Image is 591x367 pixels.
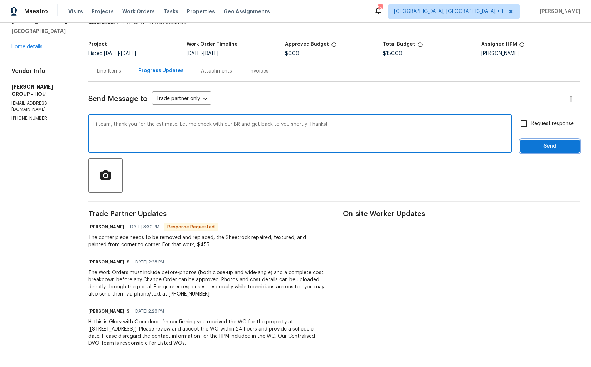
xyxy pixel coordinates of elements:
[285,51,299,56] span: $0.00
[394,8,503,15] span: [GEOGRAPHIC_DATA], [GEOGRAPHIC_DATA] + 1
[187,51,218,56] span: -
[11,44,43,49] a: Home details
[285,42,329,47] h5: Approved Budget
[331,42,337,51] span: The total cost of line items that have been approved by both Opendoor and the Trade Partner. This...
[138,67,184,74] div: Progress Updates
[88,234,325,248] div: The corner piece needs to be removed and replaced, the Sheetrock repaired, textured, and painted ...
[88,318,325,347] div: Hi this is Glory with Opendoor. I’m confirming you received the WO for the property at ([STREET_A...
[203,51,218,56] span: [DATE]
[378,4,383,11] div: 15
[164,223,217,230] span: Response Requested
[68,8,83,15] span: Visits
[88,258,129,266] h6: [PERSON_NAME]. S
[417,42,423,51] span: The total cost of line items that have been proposed by Opendoor. This sum includes line items th...
[122,8,155,15] span: Work Orders
[88,20,115,25] b: Reference:
[223,8,270,15] span: Geo Assignments
[88,51,136,56] span: Listed
[93,122,507,147] textarea: Hi team, thank you for the estimate. Let me check with our BR and get back to you shortly. Thanks!
[152,93,211,105] div: Trade partner only
[88,269,325,298] div: The Work Orders must include before-photos (both close-up and wide-angle) and a complete cost bre...
[134,308,164,315] span: [DATE] 2:28 PM
[88,42,107,47] h5: Project
[343,210,580,218] span: On-site Worker Updates
[163,9,178,14] span: Tasks
[11,28,71,35] h5: [GEOGRAPHIC_DATA]
[11,83,71,98] h5: [PERSON_NAME] GROUP - HOU
[11,68,71,75] h4: Vendor Info
[520,140,580,153] button: Send
[88,210,325,218] span: Trade Partner Updates
[121,51,136,56] span: [DATE]
[88,308,129,315] h6: [PERSON_NAME]. S
[97,68,121,75] div: Line Items
[481,42,517,47] h5: Assigned HPM
[11,100,71,113] p: [EMAIL_ADDRESS][DOMAIN_NAME]
[24,8,48,15] span: Maestro
[92,8,114,15] span: Projects
[531,120,574,128] span: Request response
[201,68,232,75] div: Attachments
[481,51,580,56] div: [PERSON_NAME]
[187,51,202,56] span: [DATE]
[129,223,159,230] span: [DATE] 3:30 PM
[88,95,148,103] span: Send Message to
[526,142,574,151] span: Send
[88,223,124,230] h6: [PERSON_NAME]
[383,42,415,47] h5: Total Budget
[187,42,238,47] h5: Work Order Timeline
[104,51,136,56] span: -
[383,51,402,56] span: $150.00
[104,51,119,56] span: [DATE]
[134,258,164,266] span: [DATE] 2:28 PM
[11,115,71,121] p: [PHONE_NUMBER]
[249,68,269,75] div: Invoices
[88,19,580,26] div: 2XHWTCF7E7DRX-579bc5f09
[187,8,215,15] span: Properties
[519,42,525,51] span: The hpm assigned to this work order.
[537,8,580,15] span: [PERSON_NAME]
